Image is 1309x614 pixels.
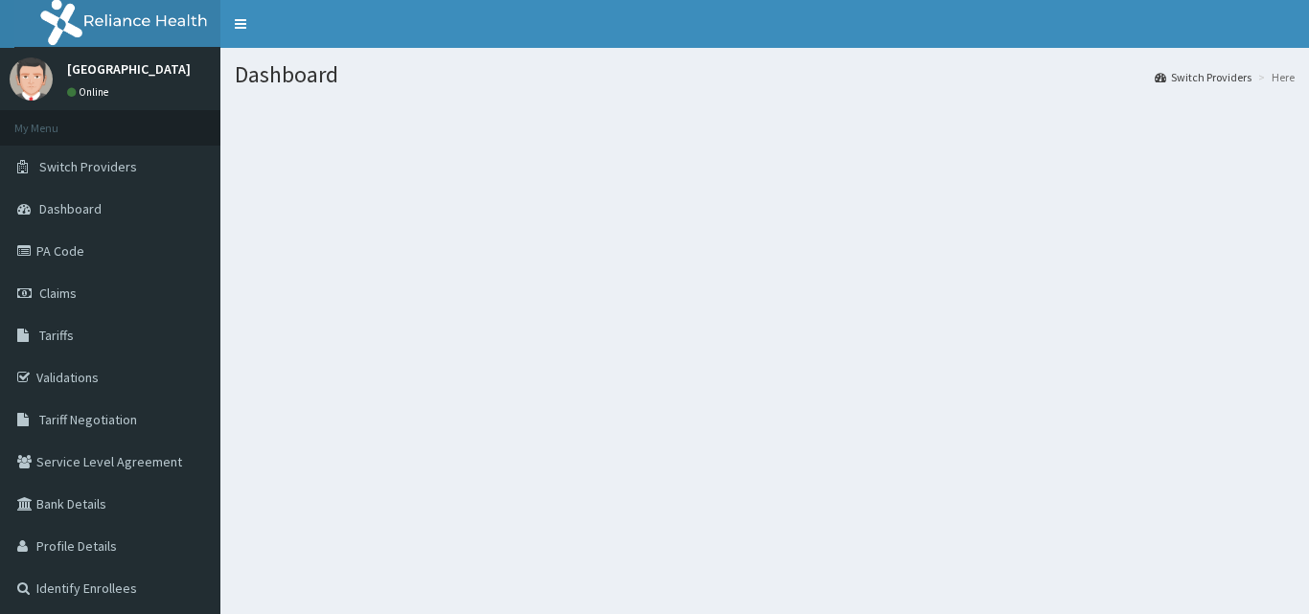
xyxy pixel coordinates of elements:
[1155,69,1252,85] a: Switch Providers
[1253,69,1295,85] li: Here
[10,57,53,101] img: User Image
[39,411,137,428] span: Tariff Negotiation
[39,327,74,344] span: Tariffs
[39,158,137,175] span: Switch Providers
[235,62,1295,87] h1: Dashboard
[67,85,113,99] a: Online
[67,62,191,76] p: [GEOGRAPHIC_DATA]
[39,284,77,302] span: Claims
[39,200,102,217] span: Dashboard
